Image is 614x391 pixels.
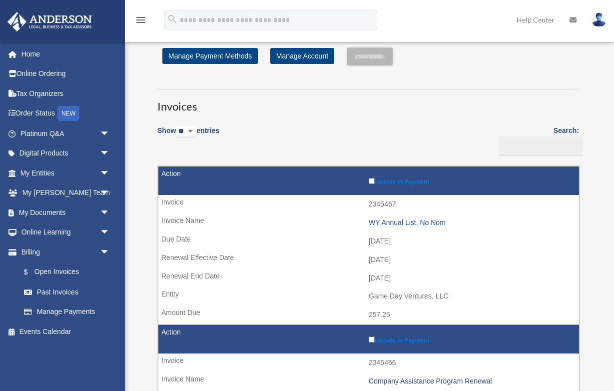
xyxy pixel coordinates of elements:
[7,44,125,64] a: Home
[176,126,196,137] select: Showentries
[158,353,579,372] td: 2345466
[14,302,120,322] a: Manage Payments
[499,136,583,155] input: Search:
[496,124,579,155] label: Search:
[369,336,375,342] input: Include in Payment
[158,250,579,269] td: [DATE]
[29,266,34,278] span: $
[100,242,120,262] span: arrow_drop_down
[369,377,574,385] div: Company Assistance Program Renewal
[157,124,219,147] label: Show entries
[135,17,147,26] a: menu
[158,195,579,214] td: 2345467
[158,287,579,306] td: Game Day Ventures, LLC
[57,106,79,121] div: NEW
[167,13,178,24] i: search
[7,143,125,163] a: Digital Productsarrow_drop_down
[158,305,579,324] td: 257.25
[369,218,574,227] div: WY Annual List, No Nom
[7,64,125,84] a: Online Ordering
[162,48,258,64] a: Manage Payment Methods
[369,334,574,344] label: Include in Payment
[7,202,125,222] a: My Documentsarrow_drop_down
[270,48,334,64] a: Manage Account
[100,222,120,243] span: arrow_drop_down
[100,202,120,223] span: arrow_drop_down
[592,12,607,27] img: User Pic
[14,282,120,302] a: Past Invoices
[158,269,579,288] td: [DATE]
[4,12,95,31] img: Anderson Advisors Platinum Portal
[369,178,375,184] input: Include in Payment
[369,176,574,185] label: Include in Payment
[7,321,125,341] a: Events Calendar
[7,242,120,262] a: Billingarrow_drop_down
[135,14,147,26] i: menu
[157,89,579,114] h3: Invoices
[14,262,115,282] a: $Open Invoices
[100,143,120,164] span: arrow_drop_down
[158,232,579,251] td: [DATE]
[7,83,125,103] a: Tax Organizers
[100,183,120,203] span: arrow_drop_down
[100,123,120,144] span: arrow_drop_down
[7,183,125,203] a: My [PERSON_NAME] Teamarrow_drop_down
[7,163,125,183] a: My Entitiesarrow_drop_down
[7,222,125,242] a: Online Learningarrow_drop_down
[7,103,125,124] a: Order StatusNEW
[7,123,125,143] a: Platinum Q&Aarrow_drop_down
[100,163,120,183] span: arrow_drop_down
